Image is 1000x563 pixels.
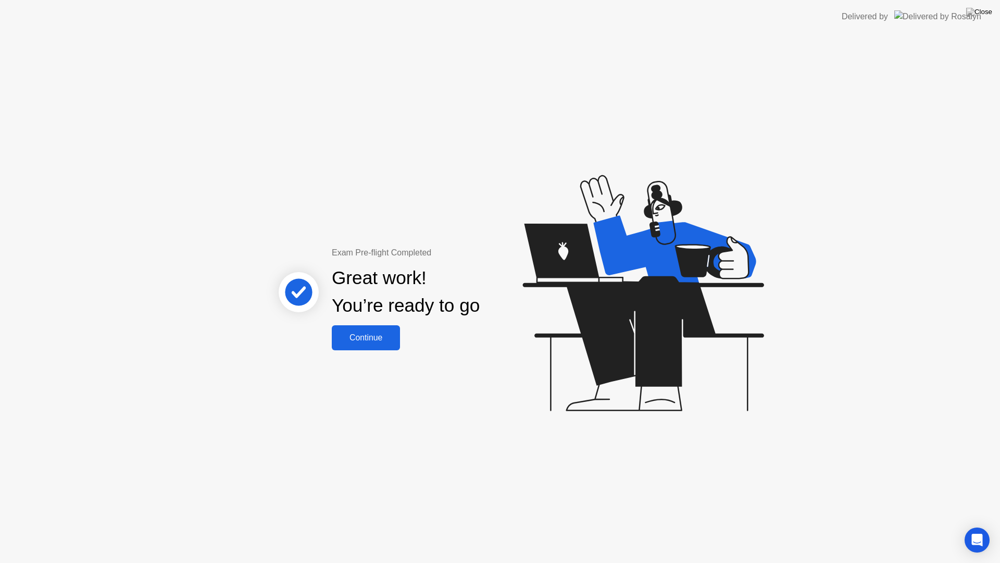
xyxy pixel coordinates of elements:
button: Continue [332,325,400,350]
div: Delivered by [842,10,888,23]
div: Great work! You’re ready to go [332,264,480,320]
div: Exam Pre-flight Completed [332,247,547,259]
img: Close [966,8,992,16]
div: Open Intercom Messenger [965,528,990,553]
div: Continue [335,333,397,342]
img: Delivered by Rosalyn [894,10,981,22]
